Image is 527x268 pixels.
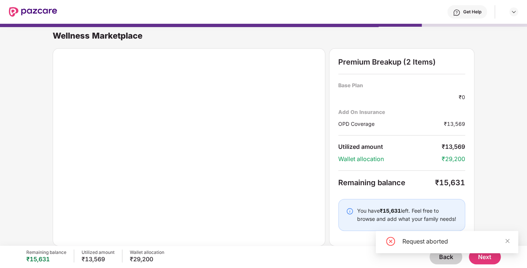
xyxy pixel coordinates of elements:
[442,143,465,151] div: ₹13,569
[386,237,395,246] span: close-circle
[82,255,115,263] div: ₹13,569
[346,207,353,215] img: svg+xml;base64,PHN2ZyBpZD0iSW5mby0yMHgyMCIgeG1sbnM9Imh0dHA6Ly93d3cudzMub3JnLzIwMDAvc3ZnIiB3aWR0aD...
[26,249,66,255] div: Remaining balance
[130,249,164,255] div: Wallet allocation
[130,255,164,263] div: ₹29,200
[338,143,442,151] div: Utilized amount
[402,237,509,246] div: Request aborted
[338,178,435,187] div: Remaining balance
[338,155,442,163] div: Wallet allocation
[9,7,57,17] img: New Pazcare Logo
[53,30,527,41] div: Wellness Marketplace
[435,178,465,187] div: ₹15,631
[505,238,510,244] span: close
[380,207,401,214] b: ₹15,631
[82,249,115,255] div: Utilized amount
[459,93,465,101] div: ₹0
[511,9,517,15] img: svg+xml;base64,PHN2ZyBpZD0iRHJvcGRvd24tMzJ4MzIiIHhtbG5zPSJodHRwOi8vd3d3LnczLm9yZy8yMDAwL3N2ZyIgd2...
[338,108,465,115] div: Add On Insurance
[442,155,465,163] div: ₹29,200
[26,255,66,263] div: ₹15,631
[338,82,465,89] div: Base Plan
[338,120,444,128] div: OPD Coverage
[338,58,465,66] div: Premium Breakup (2 Items)
[357,207,457,223] div: You have left. Feel free to browse and add what your family needs!
[453,9,460,16] img: svg+xml;base64,PHN2ZyBpZD0iSGVscC0zMngzMiIgeG1sbnM9Imh0dHA6Ly93d3cudzMub3JnLzIwMDAvc3ZnIiB3aWR0aD...
[444,120,465,128] div: ₹13,569
[463,9,481,15] div: Get Help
